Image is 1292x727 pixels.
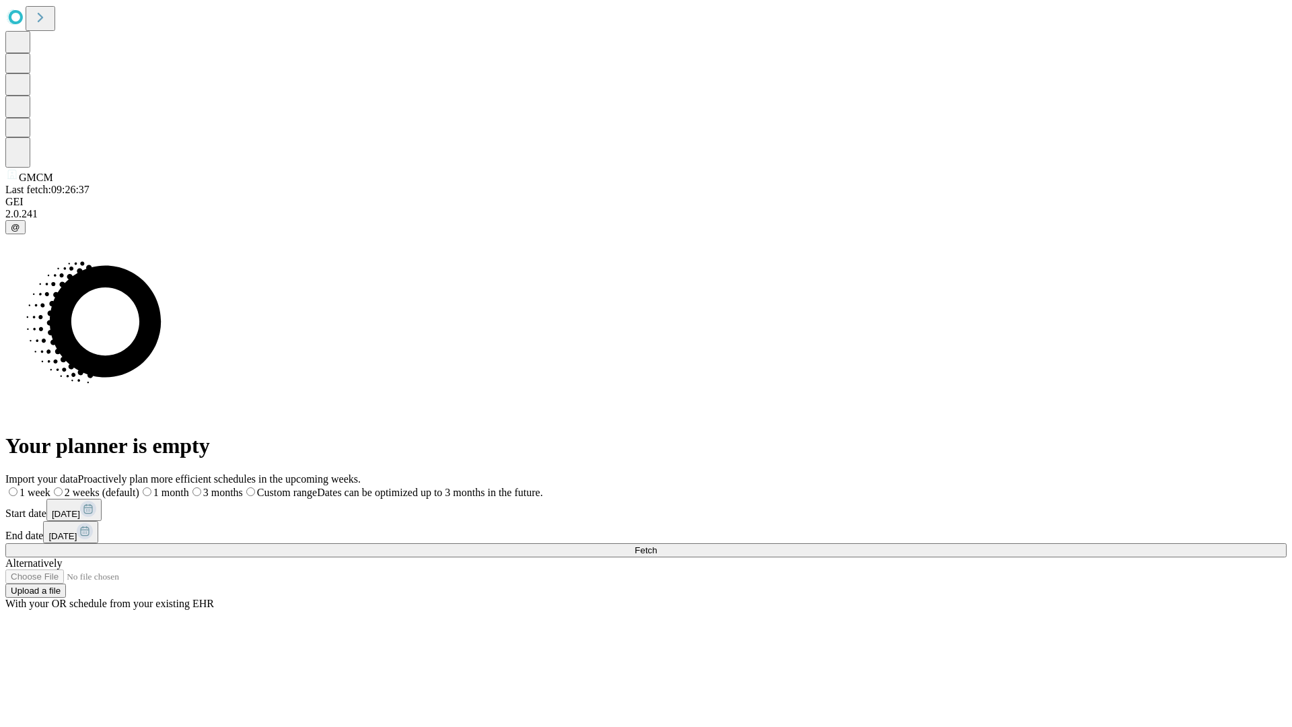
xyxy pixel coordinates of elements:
[203,487,243,498] span: 3 months
[19,172,53,183] span: GMCM
[5,543,1287,557] button: Fetch
[143,487,151,496] input: 1 month
[192,487,201,496] input: 3 months
[5,184,89,195] span: Last fetch: 09:26:37
[65,487,139,498] span: 2 weeks (default)
[46,499,102,521] button: [DATE]
[78,473,361,485] span: Proactively plan more efficient schedules in the upcoming weeks.
[257,487,317,498] span: Custom range
[54,487,63,496] input: 2 weeks (default)
[5,584,66,598] button: Upload a file
[5,499,1287,521] div: Start date
[5,434,1287,458] h1: Your planner is empty
[43,521,98,543] button: [DATE]
[5,196,1287,208] div: GEI
[246,487,255,496] input: Custom rangeDates can be optimized up to 3 months in the future.
[5,208,1287,220] div: 2.0.241
[317,487,542,498] span: Dates can be optimized up to 3 months in the future.
[5,521,1287,543] div: End date
[20,487,50,498] span: 1 week
[5,220,26,234] button: @
[635,545,657,555] span: Fetch
[52,509,80,519] span: [DATE]
[5,598,214,609] span: With your OR schedule from your existing EHR
[9,487,17,496] input: 1 week
[11,222,20,232] span: @
[5,557,62,569] span: Alternatively
[153,487,189,498] span: 1 month
[48,531,77,541] span: [DATE]
[5,473,78,485] span: Import your data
